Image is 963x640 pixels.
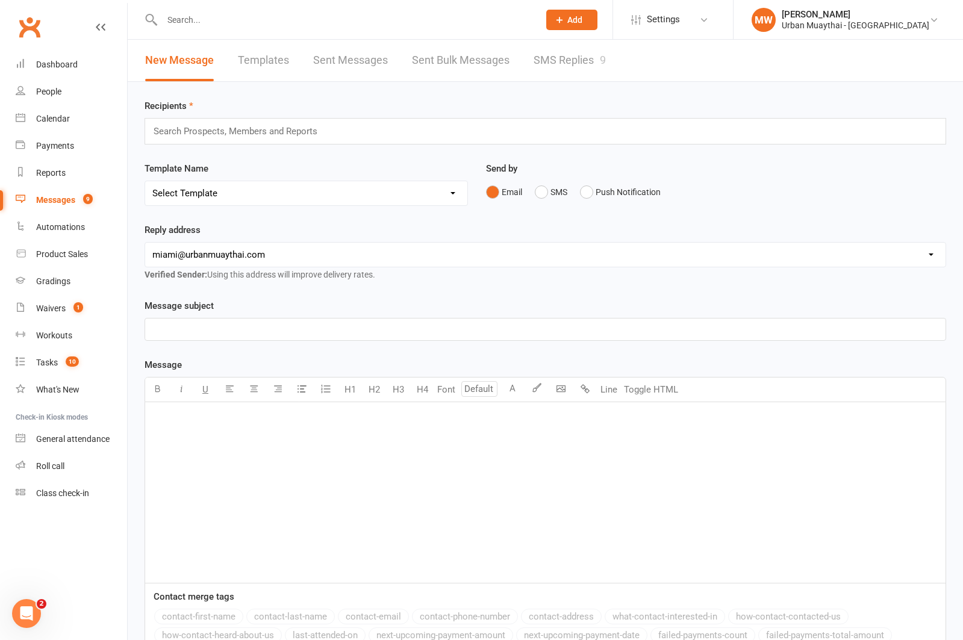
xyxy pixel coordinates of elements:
[16,268,127,295] a: Gradings
[145,99,193,113] label: Recipients
[12,599,41,628] iframe: Intercom live chat
[16,349,127,376] a: Tasks 10
[16,214,127,241] a: Automations
[145,161,208,176] label: Template Name
[313,40,388,81] a: Sent Messages
[36,141,74,151] div: Payments
[500,377,525,402] button: A
[16,376,127,403] a: What's New
[238,40,289,81] a: Templates
[16,480,127,507] a: Class kiosk mode
[486,181,522,203] button: Email
[434,377,458,402] button: Font
[36,303,66,313] div: Waivers
[36,114,70,123] div: Calendar
[16,105,127,132] a: Calendar
[546,10,597,30] button: Add
[600,54,606,66] div: 9
[36,434,110,444] div: General attendance
[412,40,510,81] a: Sent Bulk Messages
[83,194,93,204] span: 9
[37,599,46,609] span: 2
[362,377,386,402] button: H2
[14,12,45,42] a: Clubworx
[16,426,127,453] a: General attendance kiosk mode
[782,20,929,31] div: Urban Muaythai - [GEOGRAPHIC_DATA]
[145,223,201,237] label: Reply address
[36,488,89,498] div: Class check-in
[534,40,606,81] a: SMS Replies9
[36,195,75,205] div: Messages
[36,358,58,367] div: Tasks
[36,331,72,340] div: Workouts
[16,295,127,322] a: Waivers 1
[752,8,776,32] div: MW
[36,87,61,96] div: People
[193,377,217,402] button: U
[36,168,66,178] div: Reports
[36,461,64,471] div: Roll call
[145,40,214,81] a: New Message
[36,60,78,69] div: Dashboard
[580,181,661,203] button: Push Notification
[567,15,582,25] span: Add
[338,377,362,402] button: H1
[16,160,127,187] a: Reports
[66,356,79,367] span: 10
[386,377,410,402] button: H3
[145,270,207,279] strong: Verified Sender:
[36,222,85,232] div: Automations
[621,377,681,402] button: Toggle HTML
[782,9,929,20] div: [PERSON_NAME]
[461,381,497,397] input: Default
[410,377,434,402] button: H4
[16,241,127,268] a: Product Sales
[486,161,517,176] label: Send by
[145,358,182,372] label: Message
[647,6,680,33] span: Settings
[73,302,83,312] span: 1
[36,276,70,286] div: Gradings
[16,453,127,480] a: Roll call
[158,11,531,28] input: Search...
[16,78,127,105] a: People
[152,123,329,139] input: Search Prospects, Members and Reports
[202,384,208,395] span: U
[154,589,234,604] label: Contact merge tags
[36,385,79,394] div: What's New
[535,181,567,203] button: SMS
[145,270,375,279] span: Using this address will improve delivery rates.
[16,132,127,160] a: Payments
[16,322,127,349] a: Workouts
[145,299,214,313] label: Message subject
[36,249,88,259] div: Product Sales
[16,187,127,214] a: Messages 9
[16,51,127,78] a: Dashboard
[597,377,621,402] button: Line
